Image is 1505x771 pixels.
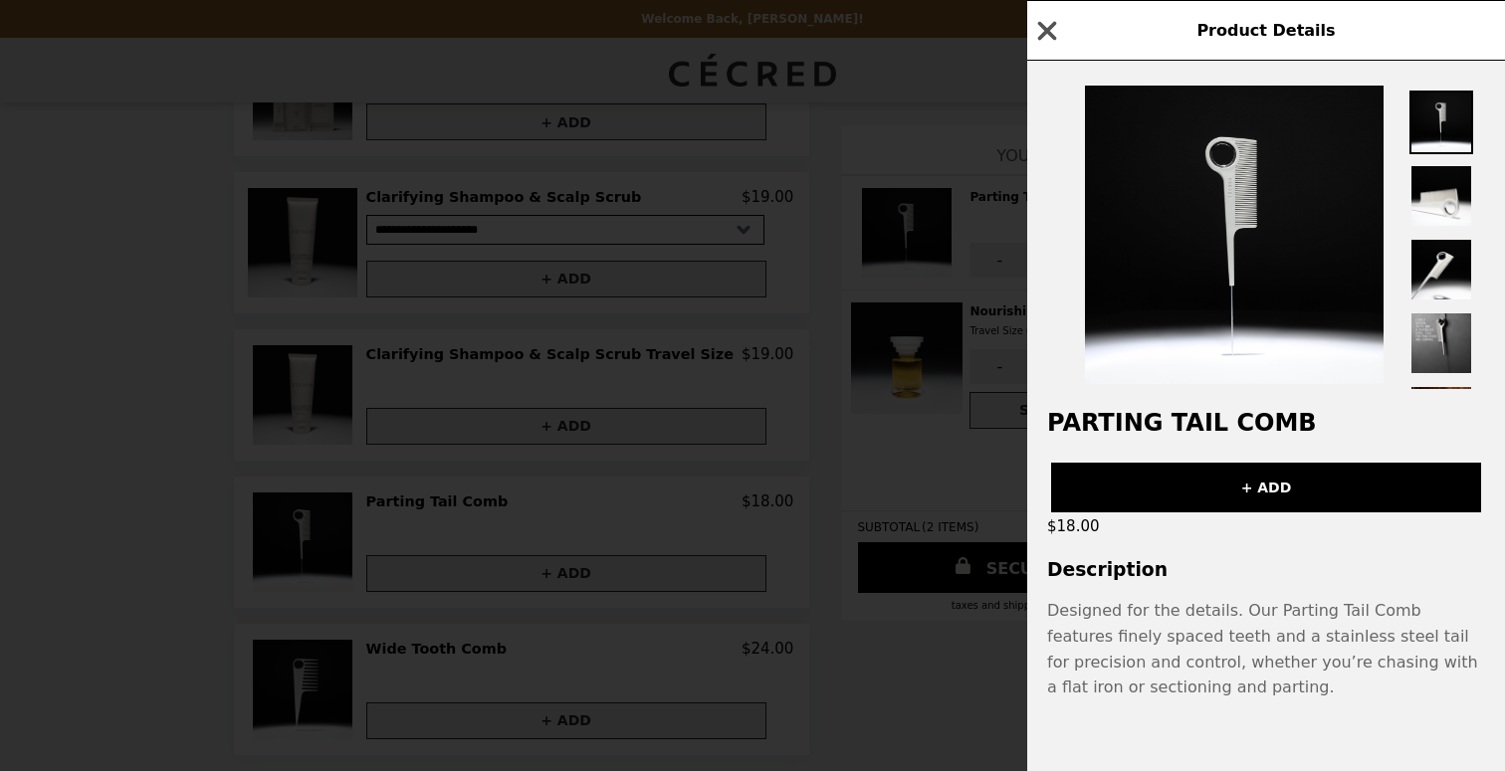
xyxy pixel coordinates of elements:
[1409,164,1473,228] img: Thumbnail 2
[1409,311,1473,375] img: Thumbnail 4
[1085,86,1384,384] img: Default Title
[1047,598,1485,699] p: Designed for the details. Our Parting Tail Comb features finely spaced teeth and a stainless stee...
[1409,238,1473,301] img: Thumbnail 3
[1027,559,1505,580] h3: Description
[1196,21,1335,40] span: Product Details
[1027,512,1505,540] div: $18.00
[1409,91,1473,154] img: Thumbnail 1
[1409,385,1473,449] img: Thumbnail 5
[1051,463,1481,512] button: + ADD
[1027,409,1505,437] h2: Parting Tail Comb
